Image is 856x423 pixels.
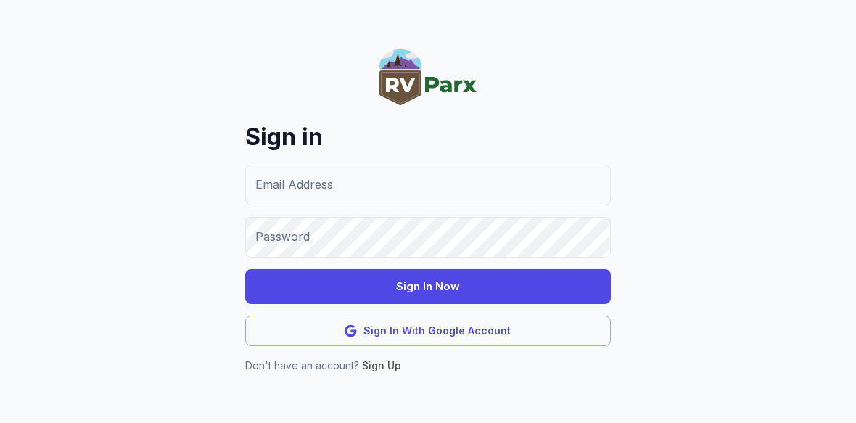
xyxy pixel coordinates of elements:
[245,121,611,153] h4: Sign in
[245,316,611,347] button: Sign In With Google Account
[362,359,401,371] a: Sign Up
[245,269,611,304] button: Sign In Now
[379,49,477,105] img: RVParx.com
[245,358,611,374] p: Don't have an account?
